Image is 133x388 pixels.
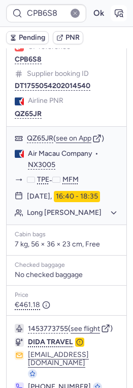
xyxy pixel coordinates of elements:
div: [DATE], [27,191,100,202]
span: Airline PNR [28,97,63,105]
button: NX3005 [28,160,55,170]
time: 16:40 - 18:35 [54,191,100,202]
button: QZ65JR [15,110,42,118]
div: ( ) [27,134,118,143]
span: PNR [65,34,80,42]
button: see flight [71,325,100,333]
span: Supplier booking ID [27,70,89,78]
span: DIDA TRAVEL [28,338,73,346]
span: Air Macau Company [28,149,92,158]
div: Checked baggage [15,262,118,269]
button: Long [PERSON_NAME] [27,208,118,217]
button: QZ65JR [27,134,53,143]
span: MFM [62,175,79,184]
p: 7 kg, 56 × 36 × 23 cm, Free [15,240,118,249]
button: Pending [6,31,49,44]
button: 1453773755 [28,324,68,334]
button: CPB6S8 [15,56,42,64]
figure: NX airline logo [15,97,24,106]
figure: NX airline logo [15,149,24,158]
div: Price [15,292,118,299]
div: - [27,175,118,185]
span: €461.18 [15,301,50,309]
button: PNR [53,31,83,44]
button: [EMAIL_ADDRESS][DOMAIN_NAME] [28,351,118,367]
input: PNR Reference [6,4,86,22]
div: ( ) [28,324,118,333]
button: see on App [56,134,91,143]
div: No checked baggage [15,271,118,279]
span: Pending [19,34,45,42]
button: DT1755054202014540 [15,82,90,90]
div: • [28,149,118,170]
span: TPE [37,175,49,184]
button: Ok [90,5,107,21]
div: Cabin bags [15,231,118,238]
